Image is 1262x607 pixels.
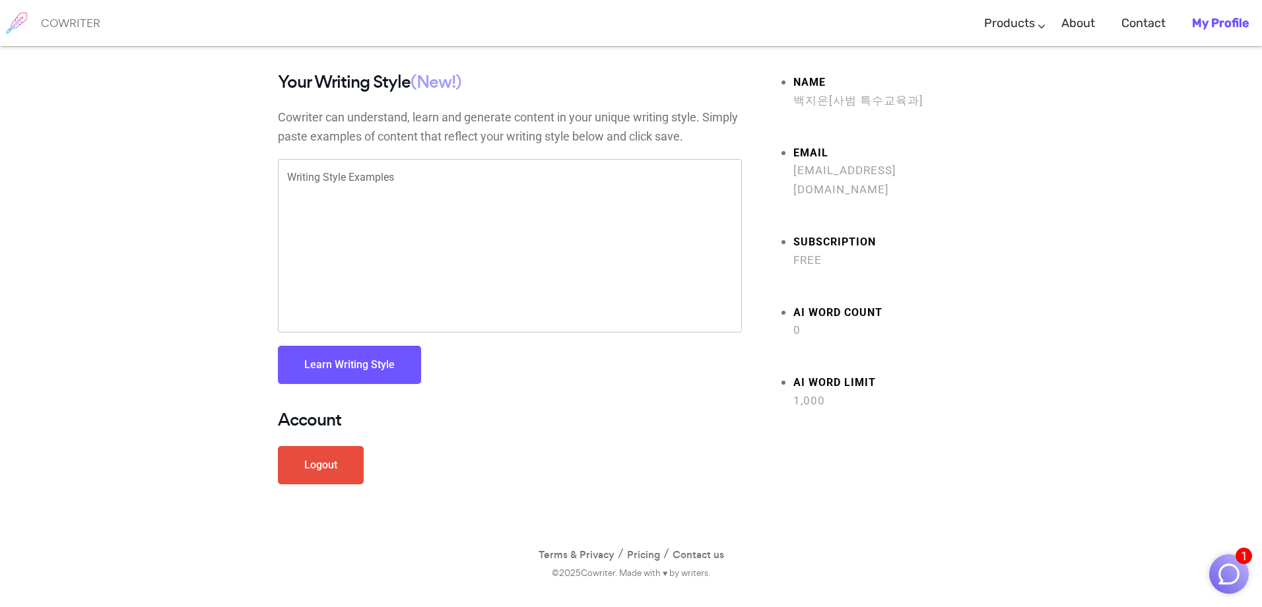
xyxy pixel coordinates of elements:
button: 1 [1209,554,1249,594]
img: Close chat [1216,561,1242,587]
strong: AI Word count [793,303,984,323]
span: 0 [793,321,984,340]
strong: Name [793,73,984,92]
span: / [614,545,627,562]
span: 백지은[사범 특수교육과] [793,91,984,110]
strong: AI Word limit [793,373,984,393]
span: [EMAIL_ADDRESS][DOMAIN_NAME] [793,161,984,199]
strong: Email [793,144,984,163]
a: Terms & Privacy [539,546,614,565]
span: / [660,545,673,562]
a: Logout [278,446,364,484]
button: Learn Writing Style [278,346,421,384]
a: Pricing [627,546,660,565]
span: 1,000 [793,391,984,410]
strong: Subscription [793,233,984,252]
a: Contact us [673,546,724,565]
h4: Account [278,410,742,430]
span: Free [793,251,984,270]
p: Cowriter can understand, learn and generate content in your unique writing style. Simply paste ex... [278,108,742,146]
span: (New!) [411,70,461,94]
span: 1 [1236,548,1252,564]
h4: Your Writing Style [278,73,742,92]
